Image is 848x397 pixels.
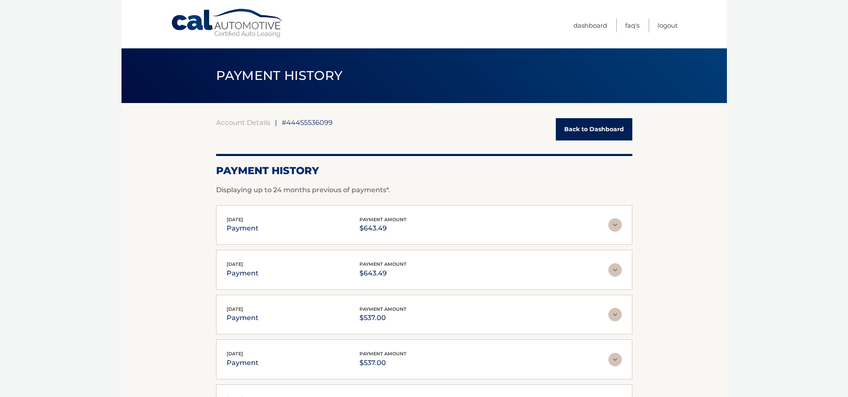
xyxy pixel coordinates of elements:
span: [DATE] [227,306,243,312]
span: payment amount [359,261,407,267]
p: $643.49 [359,267,407,279]
p: payment [227,222,259,234]
p: payment [227,267,259,279]
span: payment amount [359,351,407,357]
h2: Payment History [216,164,632,177]
a: Back to Dashboard [556,118,632,140]
a: Cal Automotive [171,8,284,38]
p: payment [227,357,259,369]
span: #44455536099 [282,118,333,127]
a: Account Details [216,118,270,127]
img: accordion-rest.svg [608,353,622,366]
a: Logout [658,19,678,32]
p: payment [227,312,259,324]
a: Dashboard [573,19,607,32]
span: payment amount [359,217,407,222]
p: $643.49 [359,222,407,234]
p: $537.00 [359,312,407,324]
span: [DATE] [227,261,243,267]
span: | [275,118,277,127]
span: [DATE] [227,351,243,357]
span: [DATE] [227,217,243,222]
img: accordion-rest.svg [608,218,622,232]
p: Displaying up to 24 months previous of payments*. [216,185,632,195]
img: accordion-rest.svg [608,308,622,321]
p: $537.00 [359,357,407,369]
img: accordion-rest.svg [608,263,622,277]
a: FAQ's [625,19,639,32]
span: payment amount [359,306,407,312]
span: PAYMENT HISTORY [216,68,343,83]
